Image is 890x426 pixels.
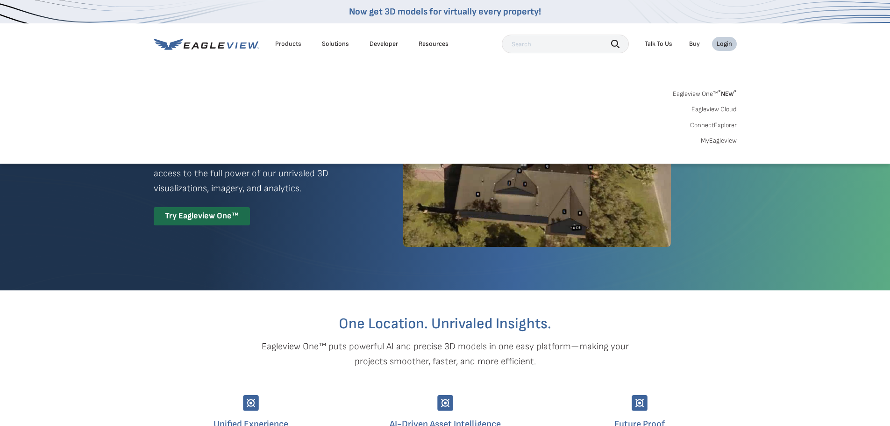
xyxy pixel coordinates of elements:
[245,339,645,369] p: Eagleview One™ puts powerful AI and precise 3D models in one easy platform—making your projects s...
[502,35,629,53] input: Search
[689,40,700,48] a: Buy
[437,395,453,411] img: Group-9744.svg
[275,40,301,48] div: Products
[349,6,541,17] a: Now get 3D models for virtually every property!
[691,105,737,114] a: Eagleview Cloud
[370,40,398,48] a: Developer
[154,207,250,225] div: Try Eagleview One™
[161,317,730,332] h2: One Location. Unrivaled Insights.
[322,40,349,48] div: Solutions
[243,395,259,411] img: Group-9744.svg
[154,151,370,196] p: A premium digital experience that provides seamless access to the full power of our unrivaled 3D ...
[632,395,648,411] img: Group-9744.svg
[419,40,449,48] div: Resources
[718,90,737,98] span: NEW
[673,87,737,98] a: Eagleview One™*NEW*
[717,40,732,48] div: Login
[645,40,672,48] div: Talk To Us
[701,137,737,145] a: MyEagleview
[690,121,737,130] a: ConnectExplorer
